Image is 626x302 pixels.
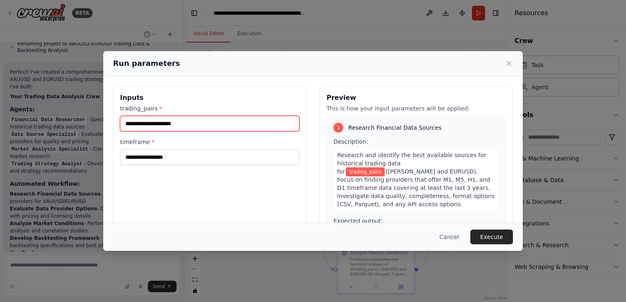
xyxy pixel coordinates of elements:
h3: Inputs [120,93,299,103]
button: Execute [470,230,513,244]
h3: Preview [327,93,506,103]
span: ([PERSON_NAME] and EURUSD). Focus on finding providers that offer M1, M5, H1, and D1 timeframe da... [337,168,494,207]
span: Expected output: [333,218,383,224]
h2: Run parameters [113,58,180,69]
label: timeframe [120,138,299,146]
span: Research and identify the best available sources for historical trading data for [337,152,486,175]
span: Variable: trading_pairs [346,167,385,176]
span: Research Financial Data Sources [348,124,442,132]
span: Description: [333,138,368,145]
button: Cancel [433,230,465,244]
p: This is how your input parameters will be applied: [327,104,506,113]
label: trading_pairs [120,104,299,113]
div: 1 [333,123,343,133]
